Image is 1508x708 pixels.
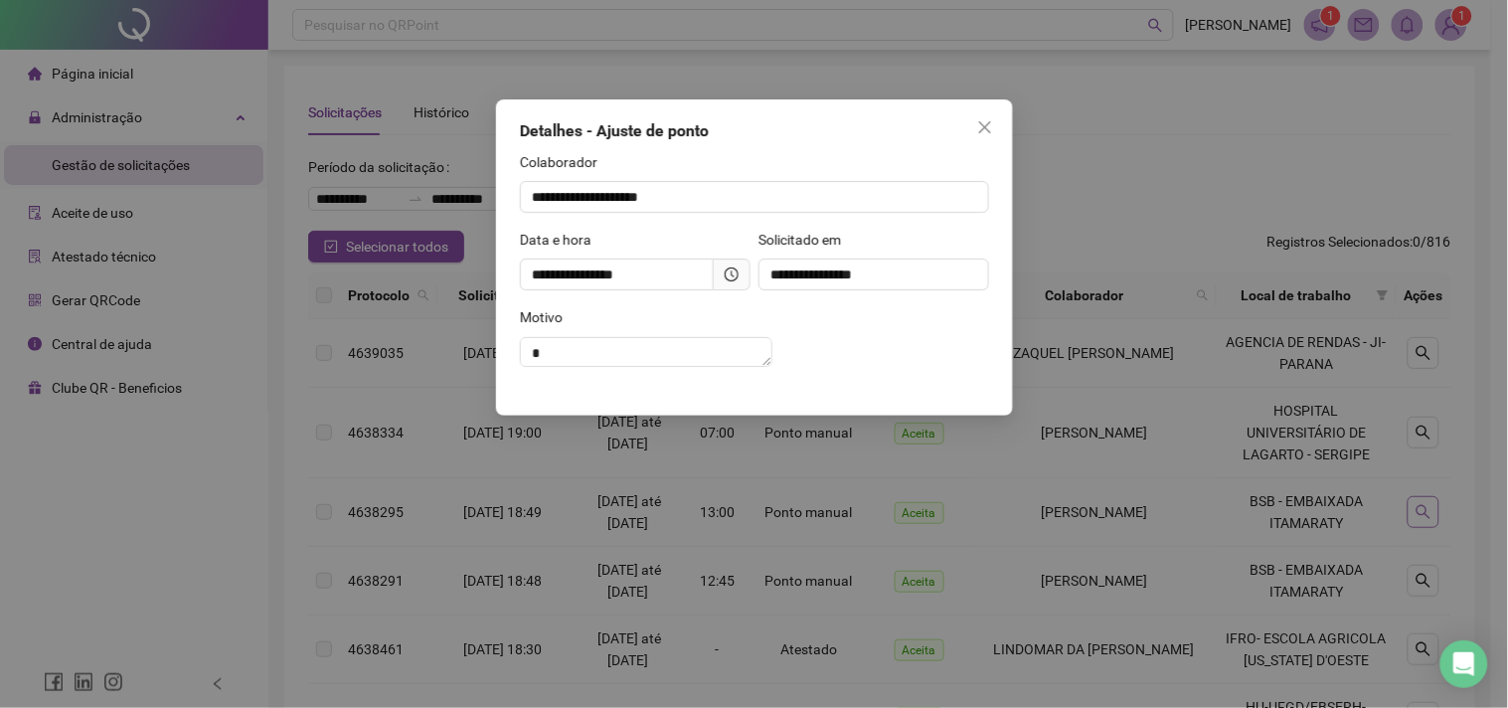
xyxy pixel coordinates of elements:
[520,306,576,328] label: Motivo
[969,111,1001,143] button: Close
[977,119,993,135] span: close
[725,267,739,281] span: clock-circle
[758,229,854,251] label: Solicitado em
[1440,640,1488,688] div: Open Intercom Messenger
[520,151,610,173] label: Colaborador
[520,119,989,143] div: Detalhes - Ajuste de ponto
[520,229,604,251] label: Data e hora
